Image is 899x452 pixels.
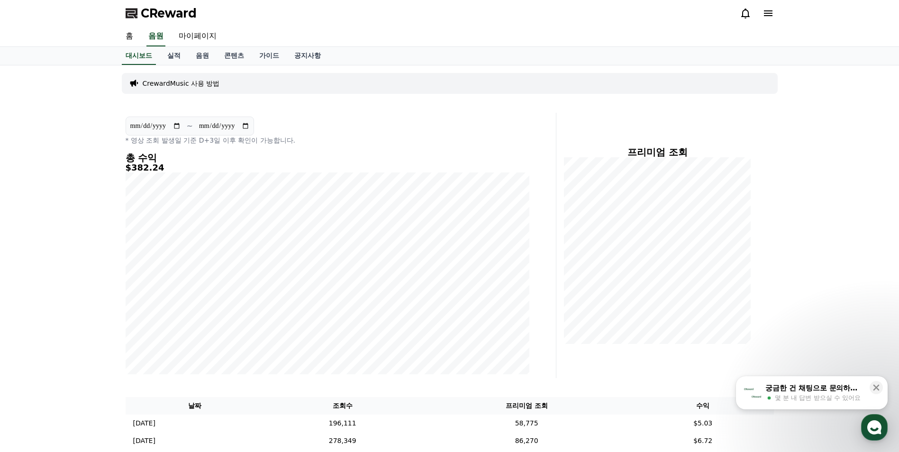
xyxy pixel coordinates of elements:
[287,47,328,65] a: 공지사항
[217,47,252,65] a: 콘텐츠
[126,136,529,145] p: * 영상 조회 발생일 기준 D+3일 이후 확인이 가능합니다.
[632,415,774,432] td: $5.03
[421,415,632,432] td: 58,775
[188,47,217,65] a: 음원
[133,418,155,428] p: [DATE]
[122,47,156,65] a: 대시보드
[118,27,141,46] a: 홈
[143,79,220,88] a: CrewardMusic 사용 방법
[146,27,165,46] a: 음원
[126,6,197,21] a: CReward
[252,47,287,65] a: 가이드
[171,27,224,46] a: 마이페이지
[133,436,155,446] p: [DATE]
[126,397,264,415] th: 날짜
[126,153,529,163] h4: 총 수익
[564,147,751,157] h4: 프리미엄 조회
[421,432,632,450] td: 86,270
[264,415,421,432] td: 196,111
[632,432,774,450] td: $6.72
[160,47,188,65] a: 실적
[126,163,529,172] h5: $382.24
[187,120,193,132] p: ~
[421,397,632,415] th: 프리미엄 조회
[264,432,421,450] td: 278,349
[264,397,421,415] th: 조회수
[632,397,774,415] th: 수익
[141,6,197,21] span: CReward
